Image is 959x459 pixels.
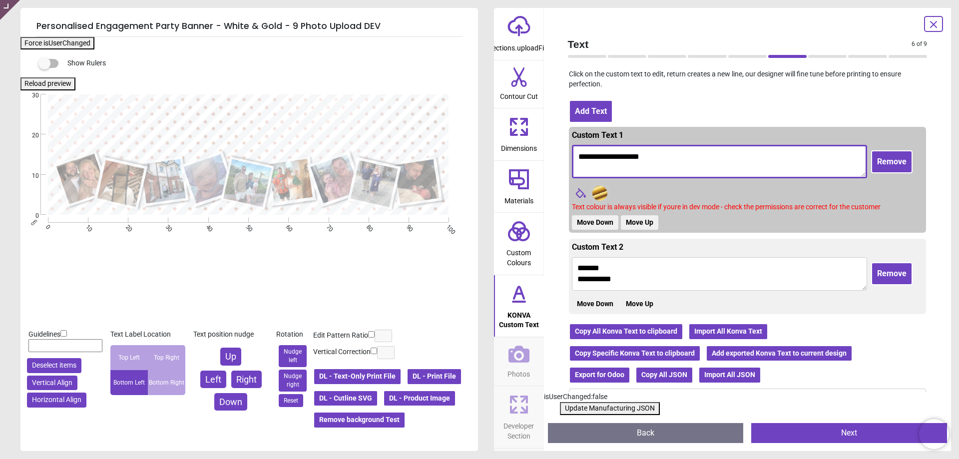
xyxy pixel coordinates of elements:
button: Force isUserChanged [20,37,94,50]
div: Top Left [110,345,148,370]
span: Text [568,37,912,51]
button: Dimensions [494,108,544,160]
button: Move Up [621,297,658,312]
button: Copy All JSON [635,367,693,384]
button: Remove [871,262,913,285]
span: Materials [504,191,533,206]
h5: Personalised Engagement Party Banner - White & Gold - 9 Photo Upload DEV [36,16,462,37]
span: Dimensions [501,139,537,154]
button: Import All JSON [698,367,761,384]
label: Vertical Correction [313,347,371,357]
span: Custom Text 2 [572,242,623,252]
button: Developer Section [494,386,544,448]
button: Nudge right [279,370,307,392]
button: Down [214,393,247,411]
span: KONVA Custom Text [495,306,543,330]
span: Guidelines [28,330,60,338]
button: Custom Colours [494,213,544,274]
button: Nudge left [279,345,307,367]
button: Photos [494,337,544,386]
button: KONVA Custom Text [494,275,544,337]
button: DL - Cutline SVG [313,390,378,407]
button: DL - Product Image [383,390,456,407]
button: Next [751,423,947,443]
button: Export for Odoo [569,367,630,384]
button: Reset [279,394,303,408]
div: Show Rulers [44,57,478,69]
button: Import All Konva Text [688,323,768,340]
button: Contour Cut [494,60,544,108]
button: Vertical Align [27,376,77,391]
button: Back [548,423,744,443]
span: sections.uploadFile [489,38,549,53]
button: Reload preview [20,77,75,90]
button: Materials [494,161,544,213]
button: Horizontal Align [27,393,86,408]
iframe: Brevo live chat [919,419,949,449]
span: 0 [20,212,39,220]
span: Text colour is always visible if youre in dev mode - check the permissions are correct for the cu... [572,203,881,211]
div: Text position nudge [193,330,268,340]
span: Custom Text 1 [572,130,623,140]
button: Move Up [621,215,658,230]
span: 20 [20,131,39,140]
div: Bottom Right [148,370,185,395]
button: DL - Text-Only Print File [313,368,402,385]
button: Left [200,371,226,388]
button: sections.uploadFile [494,8,544,60]
button: Move Down [572,297,618,312]
span: Contour Cut [500,87,538,102]
div: Rotation [276,330,309,340]
button: Add Text [569,100,613,123]
button: Add exported Konva Text to current design [706,345,853,362]
span: Developer Section [495,417,543,441]
span: 6 of 9 [912,40,927,48]
span: 10 [20,172,39,180]
button: Remove [871,150,913,173]
div: isUserChanged: false [544,392,952,402]
span: Photos [507,365,530,380]
button: Remove background Test [313,412,406,429]
div: Text Label Location [110,330,185,340]
button: Deselect items [27,358,81,373]
p: Click on the custom text to edit, return creates a new line, our designer will fine tune before p... [560,69,936,89]
button: DL - Print File [407,368,462,385]
div: Top Right [148,345,185,370]
div: Bottom Left [110,370,148,395]
button: Copy Specific Konva Text to clipboard [569,345,701,362]
label: Edit Pattern Ratio [313,331,368,341]
button: Update Manufacturing JSON [560,402,660,415]
span: Custom Colours [495,243,543,268]
button: Move Down [572,215,618,230]
button: Right [231,371,262,388]
button: Up [220,348,241,365]
span: 30 [20,91,39,100]
button: Copy All Konva Text to clipboard [569,323,683,340]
